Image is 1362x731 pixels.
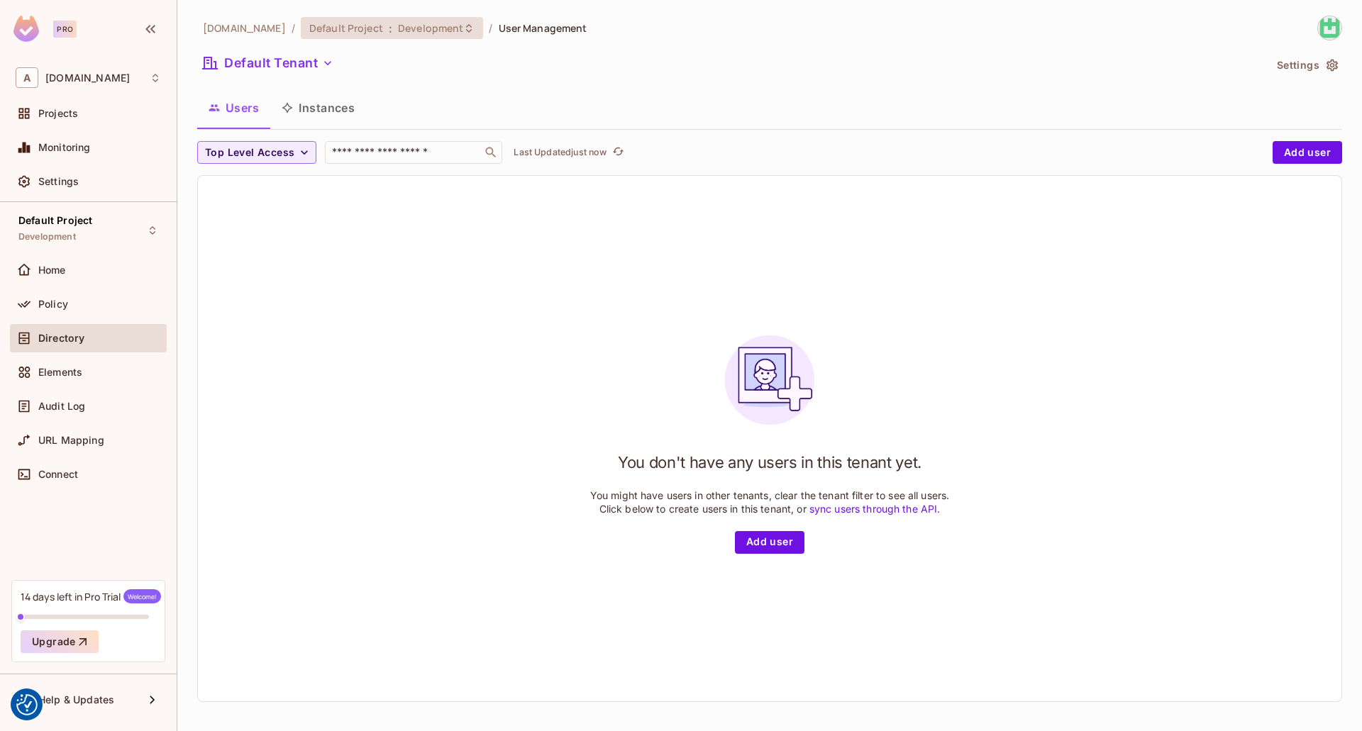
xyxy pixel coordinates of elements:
[197,90,270,125] button: Users
[809,503,941,515] a: sync users through the API.
[1318,16,1341,40] img: Ahmed, Envar (Allianz Technology GmbH)
[38,694,114,705] span: Help & Updates
[45,72,130,84] span: Workspace: allianz.at
[590,489,950,515] p: You might have users in other tenants, clear the tenant filter to see all users. Click below to c...
[123,589,161,603] span: Welcome!
[197,141,316,164] button: Top Level Access
[612,145,624,160] span: refresh
[21,589,161,603] div: 14 days left in Pro Trial
[38,469,78,480] span: Connect
[38,298,68,310] span: Policy
[16,67,38,88] span: A
[270,90,366,125] button: Instances
[609,144,626,161] button: refresh
[38,435,104,446] span: URL Mapping
[607,144,626,161] span: Click to refresh data
[205,144,294,162] span: Top Level Access
[38,142,91,153] span: Monitoring
[16,694,38,715] button: Consent Preferences
[38,367,82,378] span: Elements
[38,401,85,412] span: Audit Log
[292,21,295,35] li: /
[735,531,804,554] button: Add user
[38,176,79,187] span: Settings
[398,21,463,35] span: Development
[499,21,587,35] span: User Management
[53,21,77,38] div: Pro
[1271,54,1342,77] button: Settings
[197,52,339,74] button: Default Tenant
[21,630,99,653] button: Upgrade
[203,21,286,35] span: the active workspace
[18,231,76,242] span: Development
[18,215,92,226] span: Default Project
[13,16,39,42] img: SReyMgAAAABJRU5ErkJggg==
[489,21,492,35] li: /
[514,147,607,158] p: Last Updated just now
[38,333,84,344] span: Directory
[1273,141,1342,164] button: Add user
[38,108,78,119] span: Projects
[16,694,38,715] img: Revisit consent button
[38,264,66,276] span: Home
[309,21,383,35] span: Default Project
[388,23,393,34] span: :
[618,452,921,473] h1: You don't have any users in this tenant yet.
